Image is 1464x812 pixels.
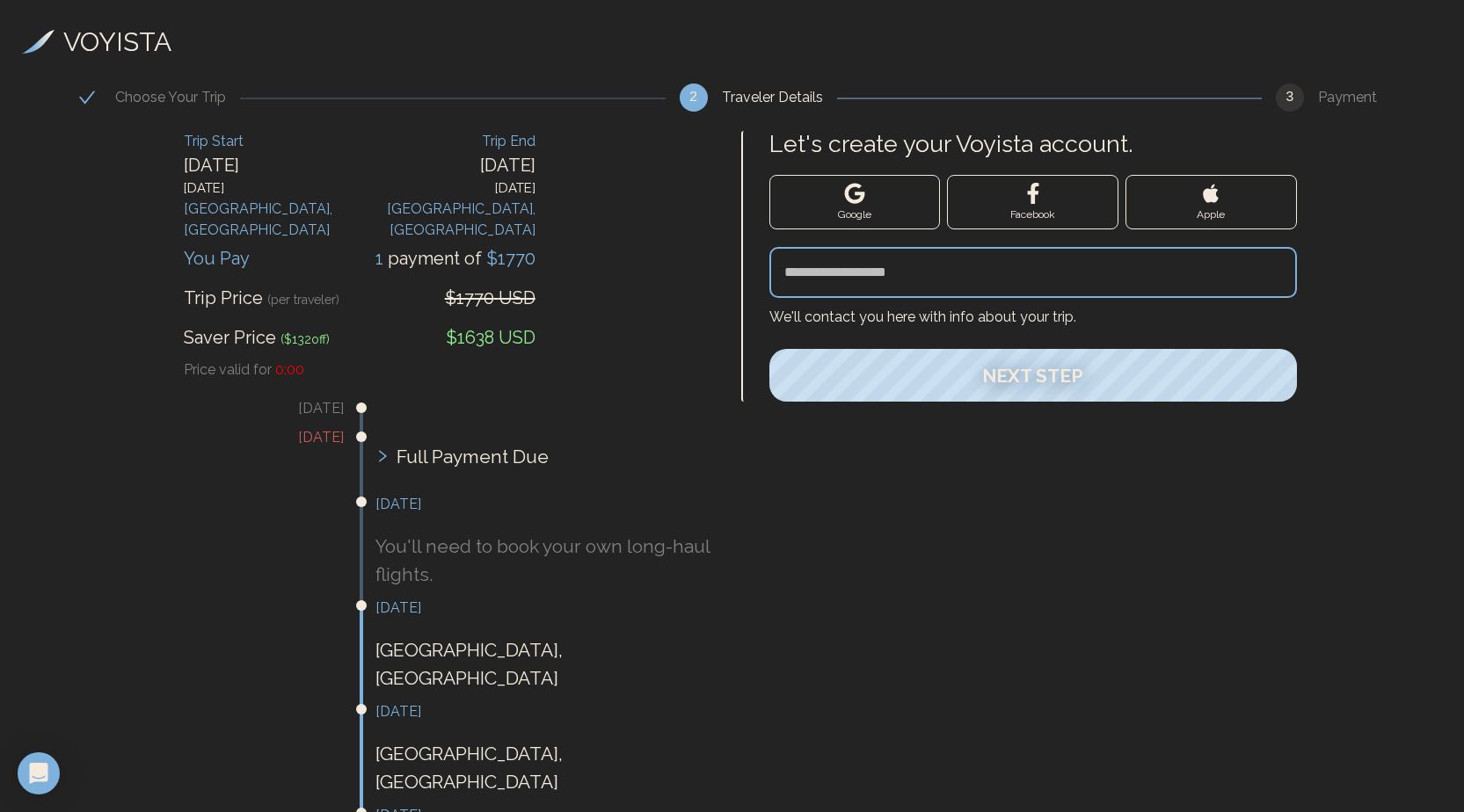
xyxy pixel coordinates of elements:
span: $1770 USD [445,287,535,308]
h4: We'll contact you here with info about your trip. [769,298,1297,328]
h3: VOYISTA [63,22,171,62]
img: Voyista Logo [22,30,55,54]
div: [GEOGRAPHIC_DATA] , [GEOGRAPHIC_DATA] [184,199,360,241]
div: Trip End [360,131,535,152]
div: [DATE] [360,152,535,178]
div: Choose Your Trip [115,87,240,108]
img: London [9,605,344,693]
h3: [DATE] [375,494,710,515]
h3: [DATE] [9,398,344,419]
h3: [DATE] [9,427,344,448]
span: Facebook [1010,207,1055,221]
span: ($ 132 off) [280,332,330,346]
div: [DATE] [184,178,360,199]
span: $1638 USD [446,327,535,348]
div: Trip Start [184,131,360,152]
button: Google [769,175,941,229]
span: Google [838,207,871,221]
span: Full Payment Due [397,443,549,471]
div: [DATE] [184,152,360,178]
img: Amsterdam [9,709,344,797]
div: payment of [375,245,535,272]
label: Let's create your Voyista account. [769,131,1297,157]
p: [GEOGRAPHIC_DATA] , [GEOGRAPHIC_DATA] [375,740,710,795]
span: Apple [1197,207,1225,221]
button: Facebook [947,175,1118,229]
span: $ 1770 [482,248,535,269]
div: [DATE] [360,178,535,199]
div: You Pay [184,245,250,272]
div: Saver Price [184,324,330,351]
div: Payment [1318,87,1391,108]
h3: [DATE] [375,701,710,722]
div: Trip Price [184,285,339,311]
p: [GEOGRAPHIC_DATA] , [GEOGRAPHIC_DATA] [375,636,710,692]
span: (per traveler) [267,293,339,307]
span: 0 : 00 [275,361,304,378]
p: You'll need to book your own long-haul flights. [375,533,710,588]
div: Traveler Details [722,87,837,108]
button: Apple [1125,175,1297,229]
span: 1 [375,248,388,269]
span: Price valid for [184,361,272,378]
div: 3 [1276,83,1304,112]
div: 2 [680,83,708,112]
button: Next Step [769,349,1297,402]
div: [GEOGRAPHIC_DATA] , [GEOGRAPHIC_DATA] [360,199,535,241]
a: VOYISTA [22,22,171,62]
span: Next Step [982,365,1083,387]
div: Open Intercom Messenger [18,752,60,794]
h3: [DATE] [375,598,710,619]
